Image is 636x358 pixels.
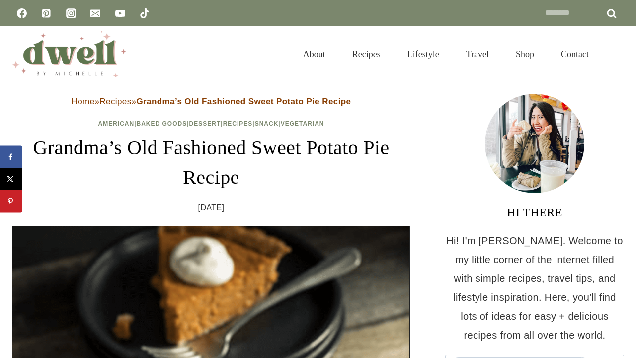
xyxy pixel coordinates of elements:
a: Baked Goods [137,120,187,127]
a: Dessert [189,120,221,127]
h3: HI THERE [445,203,624,221]
a: Recipes [223,120,253,127]
a: Home [72,97,95,106]
a: Email [85,3,105,23]
a: Snack [255,120,279,127]
a: Travel [453,37,502,72]
a: Shop [502,37,548,72]
a: TikTok [135,3,155,23]
nav: Primary Navigation [290,37,602,72]
a: About [290,37,339,72]
button: View Search Form [607,46,624,63]
a: Pinterest [36,3,56,23]
a: Lifestyle [394,37,453,72]
time: [DATE] [198,200,225,215]
a: Contact [548,37,602,72]
img: DWELL by michelle [12,31,126,77]
a: Recipes [339,37,394,72]
a: Facebook [12,3,32,23]
strong: Grandma’s Old Fashioned Sweet Potato Pie Recipe [136,97,351,106]
span: | | | | | [98,120,324,127]
a: Recipes [99,97,131,106]
h1: Grandma’s Old Fashioned Sweet Potato Pie Recipe [12,133,410,192]
a: Vegetarian [281,120,324,127]
span: » » [72,97,351,106]
a: American [98,120,135,127]
a: YouTube [110,3,130,23]
a: Instagram [61,3,81,23]
p: Hi! I'm [PERSON_NAME]. Welcome to my little corner of the internet filled with simple recipes, tr... [445,231,624,345]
